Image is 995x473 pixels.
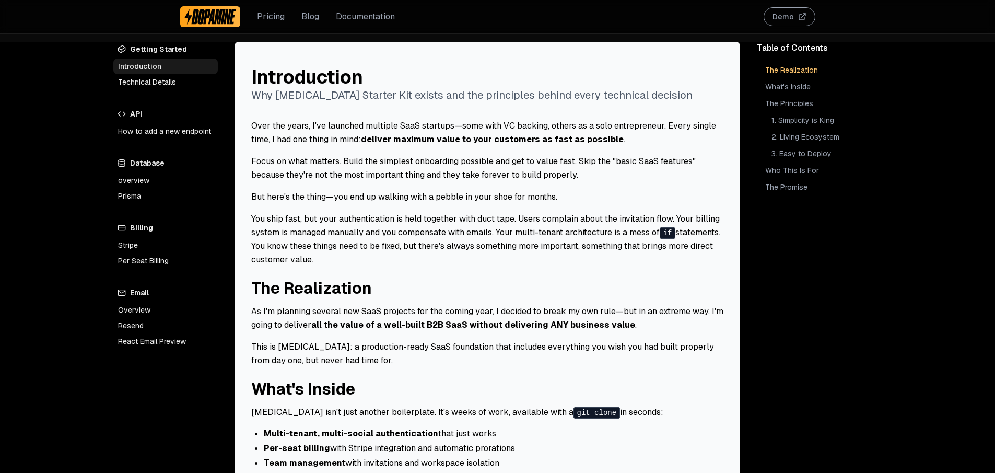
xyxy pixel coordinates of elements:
a: Documentation [336,10,395,23]
div: Table of Contents [757,42,882,54]
strong: all the value of a well-built B2B SaaS without delivering ANY business value [311,319,635,330]
a: How to add a new endpoint [113,123,218,139]
li: with invitations and workspace isolation [264,457,723,469]
li: that just works [264,428,723,440]
a: React Email Preview [113,333,218,349]
p: This is [MEDICAL_DATA]: a production-ready SaaS foundation that includes everything you wish you ... [251,340,723,367]
code: git clone [573,407,621,419]
strong: Team management [264,457,345,468]
a: Overview [113,302,218,318]
p: [MEDICAL_DATA] isn't just another boilerplate. It's weeks of work, available with a in seconds: [251,406,723,419]
h4: Getting Started [113,42,218,56]
a: The Realization [763,63,882,77]
a: The Realization [251,278,372,298]
p: But here's the thing—you end up walking with a pebble in your shoe for months. [251,190,723,204]
h4: Billing [113,221,218,235]
li: with Stripe integration and automatic prorations [264,442,723,455]
p: As I'm planning several new SaaS projects for the coming year, I decided to break my own rule—but... [251,305,723,332]
h4: Email [113,285,218,300]
strong: deliver maximum value to your customers as fast as possible [361,134,624,145]
a: Introduction [113,59,218,74]
code: if [660,227,676,239]
a: Stripe [113,237,218,253]
a: 3. Easy to Deploy [769,146,882,161]
a: 2. Living Ecosystem [769,130,882,144]
a: Technical Details [113,74,218,90]
strong: Per-seat billing [264,443,330,454]
a: Resend [113,318,218,333]
img: Dopamine [184,8,237,25]
a: Dopamine [180,6,241,27]
a: The Promise [763,180,882,194]
a: 1. Simplicity is King [769,113,882,128]
h1: Introduction [251,67,723,88]
p: Focus on what matters. Build the simplest onboarding possible and get to value fast. Skip the "ba... [251,155,723,182]
h4: API [113,107,218,121]
p: Over the years, I've launched multiple SaaS startups—some with VC backing, others as a solo entre... [251,119,723,146]
a: What's Inside [251,379,355,399]
a: Prisma [113,188,218,204]
a: The Principles [763,96,882,111]
a: Pricing [257,10,285,23]
a: overview [113,172,218,188]
a: What's Inside [763,79,882,94]
p: You ship fast, but your authentication is held together with duct tape. Users complain about the ... [251,212,723,267]
a: Blog [301,10,319,23]
button: Demo [764,7,815,26]
strong: Multi-tenant, multi-social authentication [264,428,438,439]
a: Per Seat Billing [113,253,218,269]
h4: Database [113,156,218,170]
p: Why [MEDICAL_DATA] Starter Kit exists and the principles behind every technical decision [251,88,723,102]
a: Who This Is For [763,163,882,178]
